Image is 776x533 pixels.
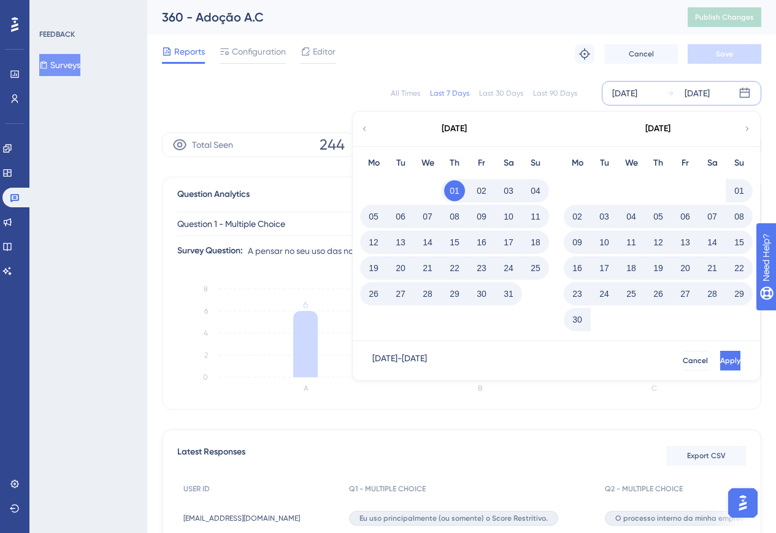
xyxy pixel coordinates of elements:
[564,156,591,171] div: Mo
[683,351,708,370] button: Cancel
[204,329,208,337] tspan: 4
[702,258,723,278] button: 21
[414,156,441,171] div: We
[478,384,482,393] text: B
[702,283,723,304] button: 28
[183,513,300,523] span: [EMAIL_ADDRESS][DOMAIN_NAME]
[651,384,657,393] text: C
[444,180,465,201] button: 01
[621,206,642,227] button: 04
[359,513,548,523] span: Eu uso principalmente (ou somente) o Score Restritivo.
[192,137,233,152] span: Total Seen
[567,206,588,227] button: 02
[177,212,423,236] button: Question 1 - Multiple Choice
[204,285,208,293] tspan: 8
[683,356,708,366] span: Cancel
[441,156,468,171] div: Th
[498,206,519,227] button: 10
[716,49,733,59] span: Save
[203,373,208,382] tspan: 0
[567,232,588,253] button: 09
[594,258,615,278] button: 17
[162,9,657,26] div: 360 - Adoção A.C
[430,88,469,98] div: Last 7 Days
[498,283,519,304] button: 31
[471,180,492,201] button: 02
[672,156,699,171] div: Fr
[495,156,522,171] div: Sa
[594,283,615,304] button: 24
[471,232,492,253] button: 16
[360,156,387,171] div: Mo
[349,484,426,494] span: Q1 - MULTIPLE CHOICE
[471,206,492,227] button: 09
[621,258,642,278] button: 18
[390,283,411,304] button: 27
[471,258,492,278] button: 23
[702,206,723,227] button: 07
[567,258,588,278] button: 16
[702,232,723,253] button: 14
[468,156,495,171] div: Fr
[442,121,467,136] div: [DATE]
[621,232,642,253] button: 11
[417,206,438,227] button: 07
[726,156,753,171] div: Su
[390,206,411,227] button: 06
[363,283,384,304] button: 26
[29,3,77,18] span: Need Help?
[729,206,750,227] button: 08
[720,356,740,366] span: Apply
[177,243,243,258] div: Survey Question:
[525,232,546,253] button: 18
[605,484,683,494] span: Q2 - MULTIPLE CHOICE
[391,88,420,98] div: All Times
[204,307,208,315] tspan: 6
[498,232,519,253] button: 17
[39,54,80,76] button: Surveys
[675,258,696,278] button: 20
[498,258,519,278] button: 24
[417,258,438,278] button: 21
[645,156,672,171] div: Th
[688,44,761,64] button: Save
[687,451,726,461] span: Export CSV
[685,86,710,101] div: [DATE]
[525,180,546,201] button: 04
[648,232,669,253] button: 12
[645,121,670,136] div: [DATE]
[612,86,637,101] div: [DATE]
[417,283,438,304] button: 28
[567,309,588,330] button: 30
[387,156,414,171] div: Tu
[666,446,746,466] button: Export CSV
[729,283,750,304] button: 29
[720,351,740,370] button: Apply
[648,206,669,227] button: 05
[724,485,761,521] iframe: UserGuiding AI Assistant Launcher
[183,484,210,494] span: USER ID
[729,232,750,253] button: 15
[479,88,523,98] div: Last 30 Days
[320,135,345,155] span: 244
[594,232,615,253] button: 10
[471,283,492,304] button: 30
[675,283,696,304] button: 27
[177,445,245,467] span: Latest Responses
[363,258,384,278] button: 19
[525,258,546,278] button: 25
[177,217,285,231] span: Question 1 - Multiple Choice
[533,88,577,98] div: Last 90 Days
[621,283,642,304] button: 25
[525,206,546,227] button: 11
[567,283,588,304] button: 23
[444,258,465,278] button: 22
[522,156,549,171] div: Su
[444,232,465,253] button: 15
[695,12,754,22] span: Publish Changes
[444,206,465,227] button: 08
[648,283,669,304] button: 26
[174,44,205,59] span: Reports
